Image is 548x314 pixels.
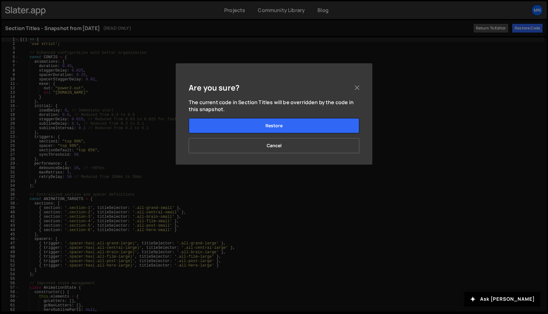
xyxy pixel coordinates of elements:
[189,138,359,153] button: Cancel
[189,83,239,92] h5: Are you sure?
[189,118,359,133] button: Restore
[464,292,540,306] button: Ask [PERSON_NAME]
[352,83,362,92] button: Close
[189,99,359,113] p: The current code in Section Titles will be overridden by the code in this snapshot.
